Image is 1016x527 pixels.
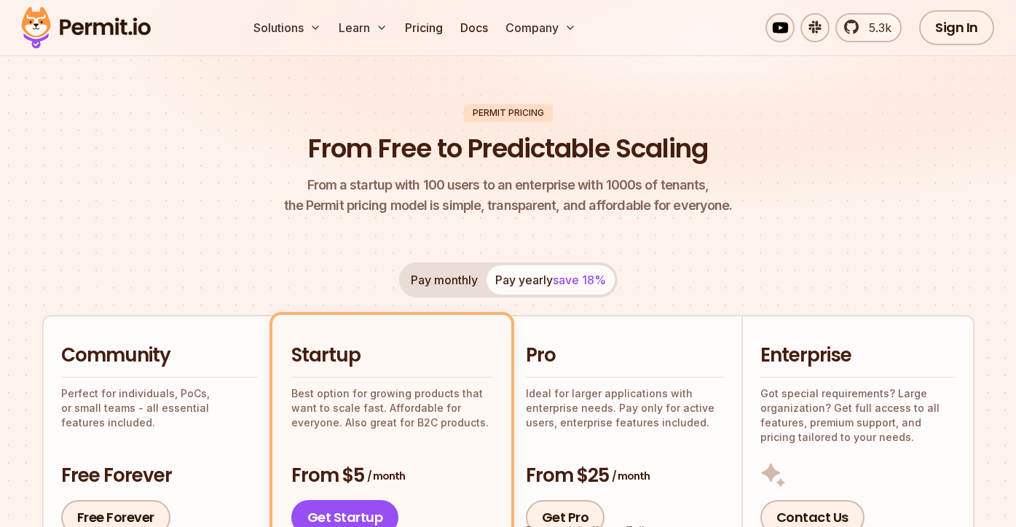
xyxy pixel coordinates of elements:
span: From a startup with 100 users to an enterprise with 1000s of tenants, [284,175,733,195]
p: the Permit pricing model is simple, transparent, and affordable for everyone. [284,175,733,216]
h2: Startup [291,343,492,369]
h3: Free Forever [61,463,258,489]
span: / month [367,469,405,483]
h2: Enterprise [760,343,956,369]
h2: Pro [526,343,724,369]
button: Pay monthly [402,265,487,294]
a: 5.3k [835,13,902,42]
button: Learn [333,13,393,42]
h3: From $25 [526,463,724,489]
p: Perfect for individuals, PoCs, or small teams - all essential features included. [61,386,258,430]
a: Sign In [919,10,994,45]
a: Docs [454,13,494,42]
p: Got special requirements? Large organization? Get full access to all features, premium support, a... [760,386,956,445]
button: Company [500,13,582,42]
h3: From $5 [291,463,492,489]
a: Pricing [399,13,449,42]
span: / month [612,469,650,483]
h2: Community [61,343,258,369]
img: Permit logo [15,3,157,52]
button: Solutions [248,13,327,42]
p: Best option for growing products that want to scale fast. Affordable for everyone. Also great for... [291,386,492,430]
h1: From Free to Predictable Scaling [308,130,708,167]
span: 5.3k [860,19,891,36]
p: Ideal for larger applications with enterprise needs. Pay only for active users, enterprise featur... [526,386,724,430]
div: Permit Pricing [464,104,553,122]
